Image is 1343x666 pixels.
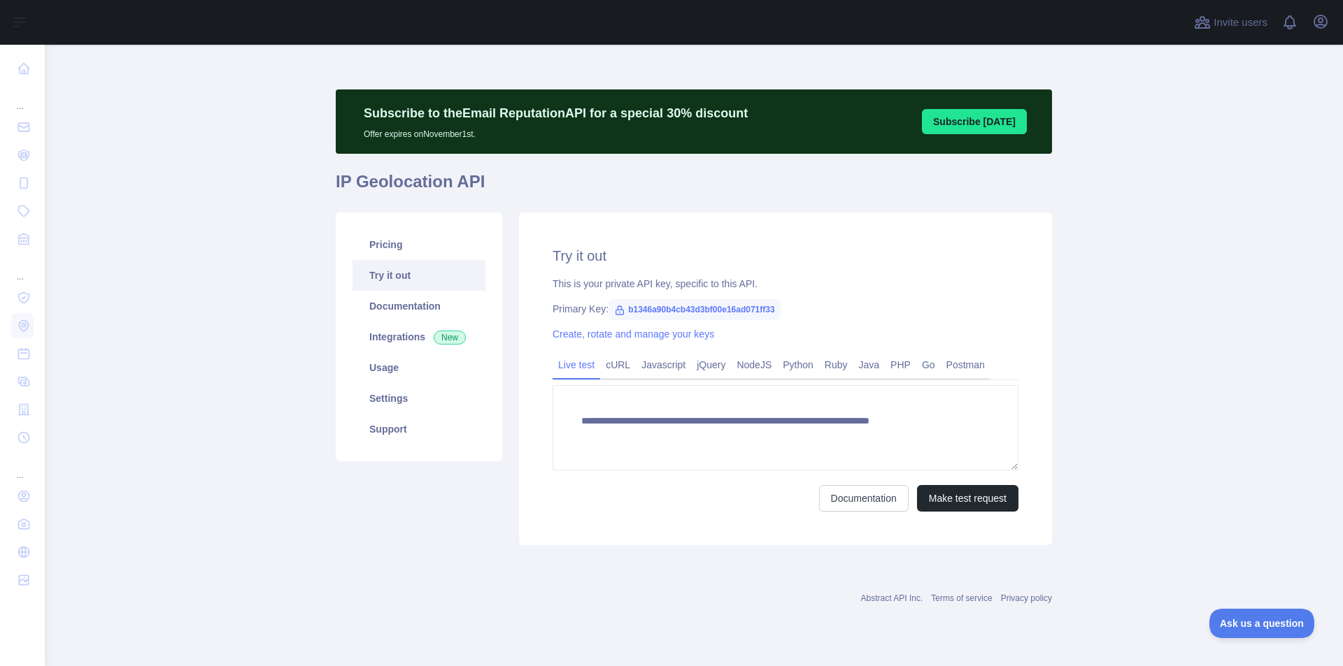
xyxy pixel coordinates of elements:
a: Javascript [636,354,691,376]
div: ... [11,254,34,282]
a: Documentation [353,291,485,321]
iframe: Toggle Customer Support [1209,609,1315,638]
a: Try it out [353,260,485,291]
button: Invite users [1191,11,1270,34]
a: PHP [885,354,916,376]
div: Primary Key: [553,302,1018,316]
span: New [434,331,466,345]
a: Pricing [353,229,485,260]
a: Create, rotate and manage your keys [553,328,714,340]
a: Live test [553,354,600,376]
span: b1346a90b4cb43d3bf00e16ad071ff33 [609,299,780,320]
a: cURL [600,354,636,376]
a: Abstract API Inc. [861,593,923,603]
p: Offer expires on November 1st. [364,123,748,140]
a: Terms of service [931,593,992,603]
h2: Try it out [553,246,1018,266]
div: This is your private API key, specific to this API. [553,277,1018,291]
a: jQuery [691,354,731,376]
a: Support [353,414,485,444]
span: Invite users [1214,15,1267,31]
div: ... [11,453,34,481]
div: ... [11,84,34,112]
h1: IP Geolocation API [336,171,1052,204]
button: Make test request [917,485,1018,512]
a: Python [777,354,819,376]
a: Privacy policy [1001,593,1052,603]
a: Settings [353,383,485,414]
button: Subscribe [DATE] [922,109,1027,134]
p: Subscribe to the Email Reputation API for a special 30 % discount [364,103,748,123]
a: Go [916,354,941,376]
a: Java [853,354,886,376]
a: Postman [941,354,990,376]
a: Integrations New [353,321,485,352]
a: NodeJS [731,354,777,376]
a: Documentation [819,485,909,512]
a: Usage [353,352,485,383]
a: Ruby [819,354,853,376]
